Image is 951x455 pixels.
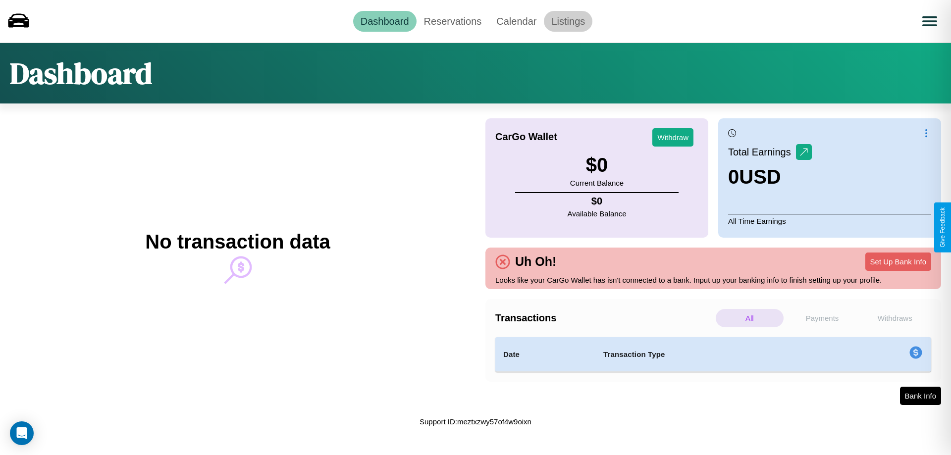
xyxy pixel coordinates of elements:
p: Total Earnings [728,143,796,161]
p: Payments [789,309,856,327]
h4: Transactions [495,312,713,324]
button: Open menu [916,7,944,35]
h4: Transaction Type [603,349,828,360]
a: Calendar [489,11,544,32]
a: Reservations [417,11,489,32]
p: Available Balance [568,207,627,220]
table: simple table [495,337,931,372]
h3: $ 0 [570,154,624,176]
h2: No transaction data [145,231,330,253]
p: All [716,309,784,327]
h4: Uh Oh! [510,254,561,269]
a: Listings [544,11,592,32]
h4: Date [503,349,587,360]
div: Give Feedback [939,207,946,248]
h1: Dashboard [10,53,152,94]
button: Withdraw [652,128,693,147]
a: Dashboard [353,11,417,32]
button: Set Up Bank Info [865,253,931,271]
h4: CarGo Wallet [495,131,557,143]
p: Looks like your CarGo Wallet has isn't connected to a bank. Input up your banking info to finish ... [495,273,931,287]
p: Current Balance [570,176,624,190]
button: Bank Info [900,387,941,405]
div: Open Intercom Messenger [10,421,34,445]
p: All Time Earnings [728,214,931,228]
h3: 0 USD [728,166,812,188]
p: Withdraws [861,309,929,327]
h4: $ 0 [568,196,627,207]
p: Support ID: meztxzwy57of4w9oixn [420,415,531,428]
